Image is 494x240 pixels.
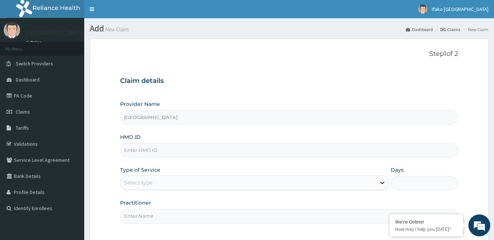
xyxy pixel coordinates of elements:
[120,133,141,141] label: HMO ID
[120,143,458,157] input: Enter HMO ID
[90,24,489,33] h1: Add
[391,166,404,174] label: Days
[418,5,427,14] img: User Image
[406,26,433,33] a: Dashboard
[124,179,152,186] div: Select type
[26,40,43,45] a: Online
[104,27,129,32] small: New Claim
[120,77,458,85] h3: Claim details
[120,209,458,223] input: Enter Name
[16,125,29,131] span: Tariffs
[16,60,53,67] span: Switch Providers
[120,199,151,206] label: Practitioner
[120,50,458,58] p: Step 1 of 2
[26,30,86,36] p: [GEOGRAPHIC_DATA]
[441,26,460,33] a: Claims
[16,108,30,115] span: Claims
[120,166,160,174] label: Type of Service
[461,26,489,33] li: New Claim
[395,226,457,232] p: How may I help you today?
[16,76,40,83] span: Dashboard
[4,22,20,38] img: User Image
[395,218,457,225] div: We're Online!
[120,100,160,108] label: Provider Name
[432,6,489,12] span: Ifako [GEOGRAPHIC_DATA]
